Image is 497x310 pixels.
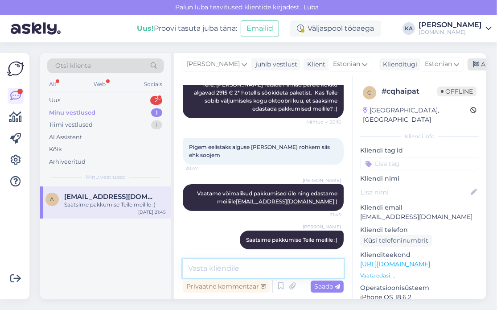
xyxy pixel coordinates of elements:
[187,59,240,69] span: [PERSON_NAME]
[360,132,479,141] div: Kliendi info
[303,223,341,230] span: [PERSON_NAME]
[368,89,372,96] span: c
[360,174,479,183] p: Kliendi nimi
[379,60,417,69] div: Klienditugi
[360,283,479,293] p: Operatsioonisüsteem
[137,24,154,33] b: Uus!
[360,293,479,302] p: iPhone OS 18.6.2
[137,23,237,34] div: Proovi tasuta juba täna:
[425,59,452,69] span: Estonian
[333,59,360,69] span: Estonian
[197,190,339,205] span: Vaatame võimalikud pakkumised üle ning edastame meiliile :)
[64,201,166,209] div: Saatsime pakkumise Teile meilile :)
[360,235,432,247] div: Küsi telefoninumbrit
[86,173,126,181] span: Minu vestlused
[138,209,166,215] div: [DATE] 21:45
[301,3,322,11] span: Luba
[49,157,86,166] div: Arhiveeritud
[151,120,162,129] div: 1
[360,146,479,155] p: Kliendi tag'id
[308,211,341,218] span: 21:45
[290,21,381,37] div: Väljaspool tööaega
[360,157,479,170] input: Lisa tag
[185,165,219,172] span: 20:47
[236,198,334,205] a: [EMAIL_ADDRESS][DOMAIN_NAME]
[303,177,341,184] span: [PERSON_NAME]
[304,60,325,69] div: Klient
[49,120,93,129] div: Tiimi vestlused
[419,29,482,36] div: [DOMAIN_NAME]
[49,145,62,154] div: Kõik
[419,21,482,29] div: [PERSON_NAME]
[437,87,476,96] span: Offline
[151,108,162,117] div: 1
[360,203,479,212] p: Kliendi email
[189,144,331,158] span: Pigem eelistaks alguse [PERSON_NAME] rohkem siis ehk soojem
[246,236,337,243] span: Saatsime pakkumise Teile meilile :)
[308,250,341,256] span: 23:02
[419,21,492,36] a: [PERSON_NAME][DOMAIN_NAME]
[361,187,469,197] input: Lisa nimi
[363,106,470,124] div: [GEOGRAPHIC_DATA], [GEOGRAPHIC_DATA]
[49,108,95,117] div: Minu vestlused
[49,133,82,142] div: AI Assistent
[50,196,54,203] span: a
[64,193,157,201] span: annaliisarohtla@gmail.com
[382,86,437,97] div: # cqhaipat
[306,119,341,125] span: Nähtud ✓ 20:16
[241,20,279,37] button: Emailid
[403,22,415,35] div: KA
[360,225,479,235] p: Kliendi telefon
[150,96,162,105] div: 2
[49,96,60,105] div: Uus
[7,60,24,77] img: Askly Logo
[360,272,479,280] p: Vaata edasi ...
[183,281,270,293] div: Privaatne kommentaar
[252,60,297,69] div: juhib vestlust
[55,61,91,70] span: Otsi kliente
[360,212,479,222] p: [EMAIL_ADDRESS][DOMAIN_NAME]
[47,79,58,90] div: All
[142,79,164,90] div: Socials
[360,260,430,268] a: [URL][DOMAIN_NAME]
[360,250,479,260] p: Klienditeekond
[92,79,108,90] div: Web
[314,282,340,290] span: Saada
